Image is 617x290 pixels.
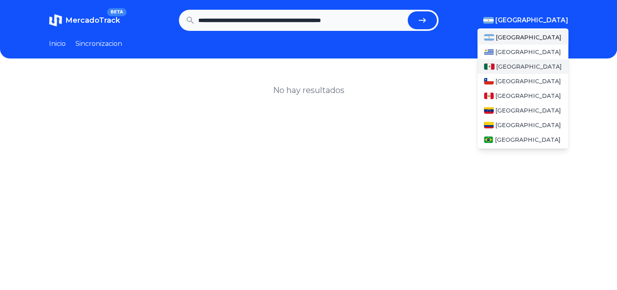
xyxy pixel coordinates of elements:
a: Uruguay[GEOGRAPHIC_DATA] [477,45,568,59]
span: [GEOGRAPHIC_DATA] [495,48,561,56]
a: Peru[GEOGRAPHIC_DATA] [477,89,568,103]
img: Chile [484,78,494,84]
a: Brasil[GEOGRAPHIC_DATA] [477,132,568,147]
img: Uruguay [484,49,494,55]
a: Inicio [49,39,66,49]
a: Chile[GEOGRAPHIC_DATA] [477,74,568,89]
span: [GEOGRAPHIC_DATA] [494,136,560,144]
span: [GEOGRAPHIC_DATA] [495,77,561,85]
span: [GEOGRAPHIC_DATA] [495,106,561,115]
a: Venezuela[GEOGRAPHIC_DATA] [477,103,568,118]
img: Peru [484,93,494,99]
img: Venezuela [484,107,494,114]
a: Mexico[GEOGRAPHIC_DATA] [477,59,568,74]
span: MercadoTrack [65,16,120,25]
img: MercadoTrack [49,14,62,27]
span: [GEOGRAPHIC_DATA] [495,15,568,25]
span: [GEOGRAPHIC_DATA] [496,33,561,41]
a: Sincronizacion [75,39,122,49]
button: [GEOGRAPHIC_DATA] [483,15,568,25]
a: Colombia[GEOGRAPHIC_DATA] [477,118,568,132]
span: [GEOGRAPHIC_DATA] [496,63,562,71]
a: Argentina[GEOGRAPHIC_DATA] [477,30,568,45]
img: Argentina [483,17,494,24]
span: BETA [107,8,126,16]
img: Brasil [484,136,493,143]
span: [GEOGRAPHIC_DATA] [495,92,561,100]
img: Colombia [484,122,494,128]
h1: No hay resultados [273,84,344,96]
a: MercadoTrackBETA [49,14,120,27]
span: [GEOGRAPHIC_DATA] [495,121,561,129]
img: Mexico [484,63,494,70]
img: Argentina [484,34,494,41]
